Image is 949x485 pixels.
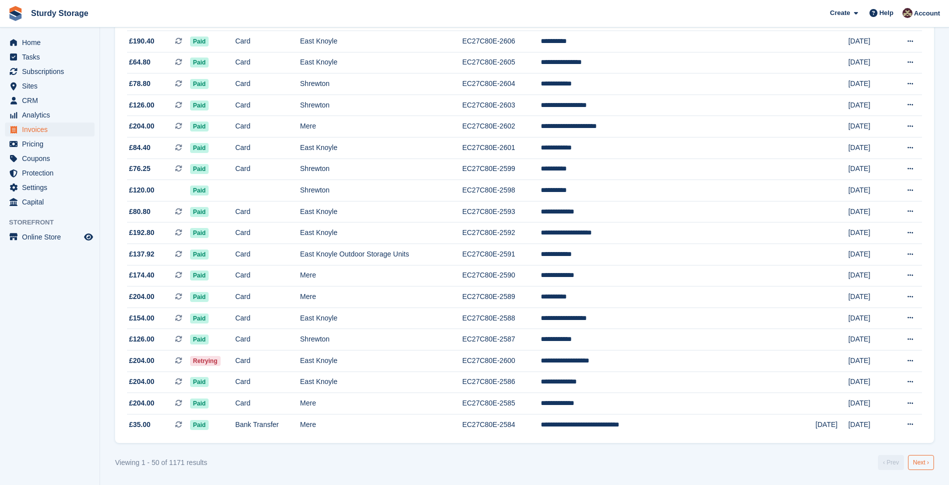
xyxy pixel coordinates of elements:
nav: Pages [876,455,936,470]
td: EC27C80E-2588 [462,307,541,329]
a: menu [5,195,95,209]
span: Storefront [9,217,100,227]
span: Create [830,8,850,18]
td: EC27C80E-2598 [462,180,541,201]
span: Coupons [22,151,82,165]
span: £204.00 [129,376,155,387]
a: menu [5,35,95,49]
td: [DATE] [848,94,891,116]
span: Paid [190,420,209,430]
td: Card [235,371,300,393]
td: [DATE] [848,286,891,308]
div: Viewing 1 - 50 of 1171 results [115,457,207,468]
td: EC27C80E-2602 [462,116,541,137]
span: £35.00 [129,419,151,430]
td: Mere [300,286,462,308]
span: Paid [190,100,209,110]
td: Card [235,307,300,329]
span: Paid [190,79,209,89]
td: [DATE] [848,73,891,95]
a: menu [5,79,95,93]
span: Tasks [22,50,82,64]
span: Capital [22,195,82,209]
a: Next [908,455,934,470]
td: EC27C80E-2585 [462,393,541,414]
td: Card [235,329,300,350]
span: Account [914,8,940,18]
td: East Knoyle Outdoor Storage Units [300,244,462,265]
td: East Knoyle [300,31,462,52]
span: Paid [190,207,209,217]
span: Paid [190,36,209,46]
td: Card [235,244,300,265]
span: Online Store [22,230,82,244]
td: East Knoyle [300,307,462,329]
span: Settings [22,180,82,194]
span: Invoices [22,122,82,136]
td: [DATE] [815,414,848,435]
span: Paid [190,164,209,174]
span: £84.40 [129,142,151,153]
td: Card [235,73,300,95]
td: EC27C80E-2599 [462,158,541,180]
td: [DATE] [848,137,891,159]
span: £204.00 [129,291,155,302]
td: East Knoyle [300,201,462,222]
span: £174.40 [129,270,155,280]
td: [DATE] [848,265,891,286]
td: Card [235,31,300,52]
td: [DATE] [848,116,891,137]
span: Subscriptions [22,64,82,78]
td: East Knoyle [300,222,462,244]
a: menu [5,108,95,122]
span: £137.92 [129,249,155,259]
span: Help [879,8,893,18]
td: Shrewton [300,94,462,116]
td: [DATE] [848,52,891,73]
td: EC27C80E-2584 [462,414,541,435]
span: Paid [190,143,209,153]
span: Paid [190,228,209,238]
td: EC27C80E-2591 [462,244,541,265]
td: Shrewton [300,158,462,180]
a: Sturdy Storage [27,5,93,21]
td: Card [235,137,300,159]
span: Protection [22,166,82,180]
a: menu [5,151,95,165]
span: £64.80 [129,57,151,67]
span: Home [22,35,82,49]
span: Pricing [22,137,82,151]
td: East Knoyle [300,52,462,73]
span: Paid [190,398,209,408]
td: [DATE] [848,350,891,372]
td: [DATE] [848,222,891,244]
img: Sue Cadwaladr [902,8,912,18]
td: [DATE] [848,31,891,52]
span: £192.80 [129,227,155,238]
span: Analytics [22,108,82,122]
td: Bank Transfer [235,414,300,435]
td: EC27C80E-2603 [462,94,541,116]
span: £80.80 [129,206,151,217]
td: [DATE] [848,201,891,222]
span: Paid [190,292,209,302]
span: Paid [190,334,209,344]
a: menu [5,230,95,244]
td: [DATE] [848,414,891,435]
span: £154.00 [129,313,155,323]
td: Card [235,201,300,222]
td: Card [235,350,300,372]
td: Card [235,393,300,414]
td: EC27C80E-2600 [462,350,541,372]
img: stora-icon-8386f47178a22dfd0bd8f6a31ec36ba5ce8667c1dd55bd0f319d3a0aa187defe.svg [8,6,23,21]
td: [DATE] [848,244,891,265]
td: Mere [300,116,462,137]
td: Card [235,94,300,116]
td: Shrewton [300,73,462,95]
td: Card [235,265,300,286]
td: [DATE] [848,180,891,201]
td: Shrewton [300,180,462,201]
a: menu [5,50,95,64]
a: menu [5,93,95,107]
a: menu [5,122,95,136]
